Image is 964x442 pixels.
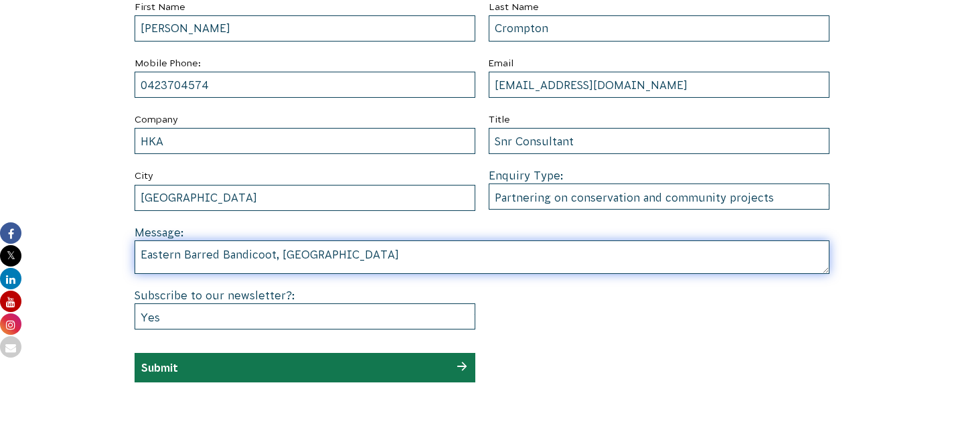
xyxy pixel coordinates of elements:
iframe: reCAPTCHA [489,287,692,340]
label: Email [489,55,829,72]
label: Company [135,111,475,128]
label: City [135,167,475,184]
select: Enquiry Type [489,183,829,210]
label: Title [489,111,829,128]
div: Subscribe to our newsletter?: [135,287,475,329]
select: Subscribe to our newsletter? [135,303,475,329]
div: Enquiry Type: [489,167,829,210]
label: Mobile Phone: [135,55,475,72]
div: Message: [135,224,829,274]
input: Submit [141,362,178,374]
